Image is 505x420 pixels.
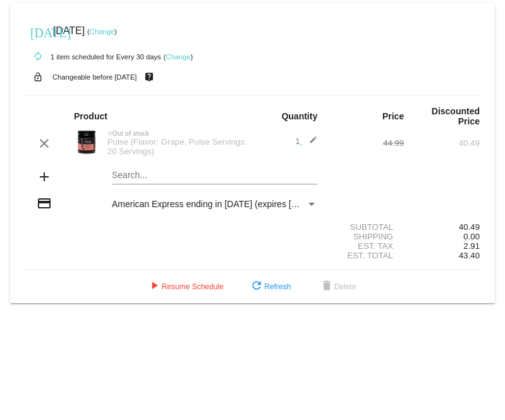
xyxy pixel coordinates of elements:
[164,53,193,61] small: ( )
[147,282,224,291] span: Resume Schedule
[37,196,52,211] mat-icon: credit_card
[309,275,367,298] button: Delete
[404,222,480,232] div: 40.49
[107,131,113,136] mat-icon: not_interested
[112,199,317,209] mat-select: Payment Method
[30,49,46,64] mat-icon: autorenew
[459,251,480,260] span: 43.40
[137,275,234,298] button: Resume Schedule
[404,138,480,148] div: 40.49
[319,282,356,291] span: Delete
[249,279,264,294] mat-icon: refresh
[37,136,52,151] mat-icon: clear
[37,169,52,184] mat-icon: add
[52,73,137,81] small: Changeable before [DATE]
[101,137,253,156] div: Pulse (Flavor: Grape, Pulse Servings: 20 Servings)
[112,171,317,181] input: Search...
[90,28,114,35] a: Change
[166,53,190,61] a: Change
[30,24,46,39] mat-icon: [DATE]
[328,241,404,251] div: Est. Tax
[112,199,387,209] span: American Express ending in [DATE] (expires [CREDIT_CARD_DATA])
[147,279,162,294] mat-icon: play_arrow
[142,69,157,85] mat-icon: live_help
[328,232,404,241] div: Shipping
[239,275,301,298] button: Refresh
[382,111,404,121] strong: Price
[463,241,480,251] span: 2.91
[302,136,317,151] mat-icon: edit
[281,111,317,121] strong: Quantity
[319,279,334,294] mat-icon: delete
[463,232,480,241] span: 0.00
[74,129,99,155] img: Image-1-Carousel-Pulse-20S-Grape-Transp.png
[87,28,117,35] small: ( )
[328,251,404,260] div: Est. Total
[328,222,404,232] div: Subtotal
[101,130,253,137] div: Out of stock
[74,111,107,121] strong: Product
[295,136,317,146] span: 1
[432,106,480,126] strong: Discounted Price
[249,282,291,291] span: Refresh
[328,138,404,148] div: 44.99
[25,53,161,61] small: 1 item scheduled for Every 30 days
[30,69,46,85] mat-icon: lock_open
